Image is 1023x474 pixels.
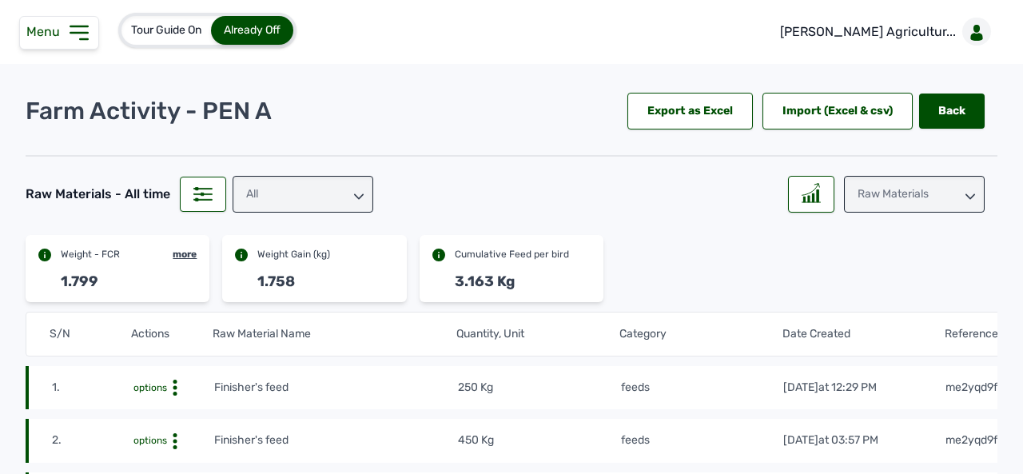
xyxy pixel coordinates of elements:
span: at 12:29 PM [818,380,877,394]
div: Export as Excel [627,93,753,129]
span: Tour Guide On [131,23,201,37]
p: Farm Activity - PEN A [26,97,272,125]
th: Raw Material Name [212,325,456,343]
p: [PERSON_NAME] Agricultur... [780,22,956,42]
div: [DATE] [783,380,877,396]
span: at 03:57 PM [818,433,878,447]
span: Already Off [224,23,281,37]
span: options [133,382,167,393]
td: 1. [51,379,133,396]
th: Actions [130,325,212,343]
div: 3.163 Kg [455,270,515,293]
span: options [133,435,167,446]
th: Category [619,325,782,343]
div: Raw Materials - All time [26,185,170,204]
div: Weight - FCR [61,248,120,261]
div: All [233,176,373,213]
td: 250 Kg [457,379,619,396]
td: feeds [620,379,782,396]
th: Date Created [782,325,945,343]
div: 1.758 [257,270,295,293]
td: feeds [620,432,782,449]
span: Menu [26,24,66,39]
th: S/N [49,325,130,343]
td: 2. [51,432,133,449]
div: [DATE] [783,432,878,448]
div: more [173,248,197,261]
td: Finisher's feed [213,432,457,449]
div: 1.799 [61,270,98,293]
td: 450 Kg [457,432,619,449]
div: Import (Excel & csv) [762,93,913,129]
td: Finisher's feed [213,379,457,396]
a: Back [919,94,985,129]
div: Weight Gain (kg) [257,248,330,261]
a: [PERSON_NAME] Agricultur... [767,10,997,54]
div: Raw Materials [844,176,985,213]
th: Quantity, Unit [456,325,619,343]
div: Cumulative Feed per bird [455,248,569,261]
